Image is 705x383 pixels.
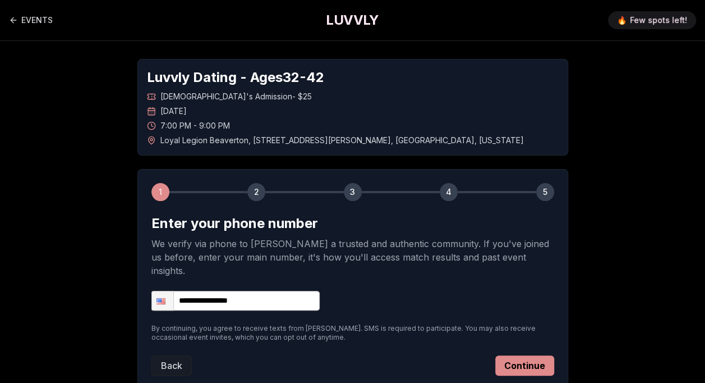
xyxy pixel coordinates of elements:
div: 1 [151,183,169,201]
h2: Enter your phone number [151,215,554,232]
span: Few spots left! [630,15,687,26]
button: Continue [495,355,554,376]
div: 5 [536,183,554,201]
div: 3 [344,183,362,201]
div: 4 [440,183,458,201]
p: We verify via phone to [PERSON_NAME] a trusted and authentic community. If you've joined us befor... [151,237,554,277]
span: [DEMOGRAPHIC_DATA]'s Admission - $25 [160,91,312,102]
div: 2 [247,183,265,201]
h1: Luvvly Dating - Ages 32 - 42 [147,69,559,86]
span: 🔥 [617,15,626,26]
span: 7:00 PM - 9:00 PM [160,120,230,131]
span: Loyal Legion Beaverton , [STREET_ADDRESS][PERSON_NAME] , [GEOGRAPHIC_DATA] , [US_STATE] [160,135,524,146]
span: [DATE] [160,106,187,117]
button: Back [151,355,192,376]
a: Back to events [9,9,53,31]
div: United States: + 1 [152,291,173,310]
p: By continuing, you agree to receive texts from [PERSON_NAME]. SMS is required to participate. You... [151,324,554,342]
a: LUVVLY [326,11,379,29]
